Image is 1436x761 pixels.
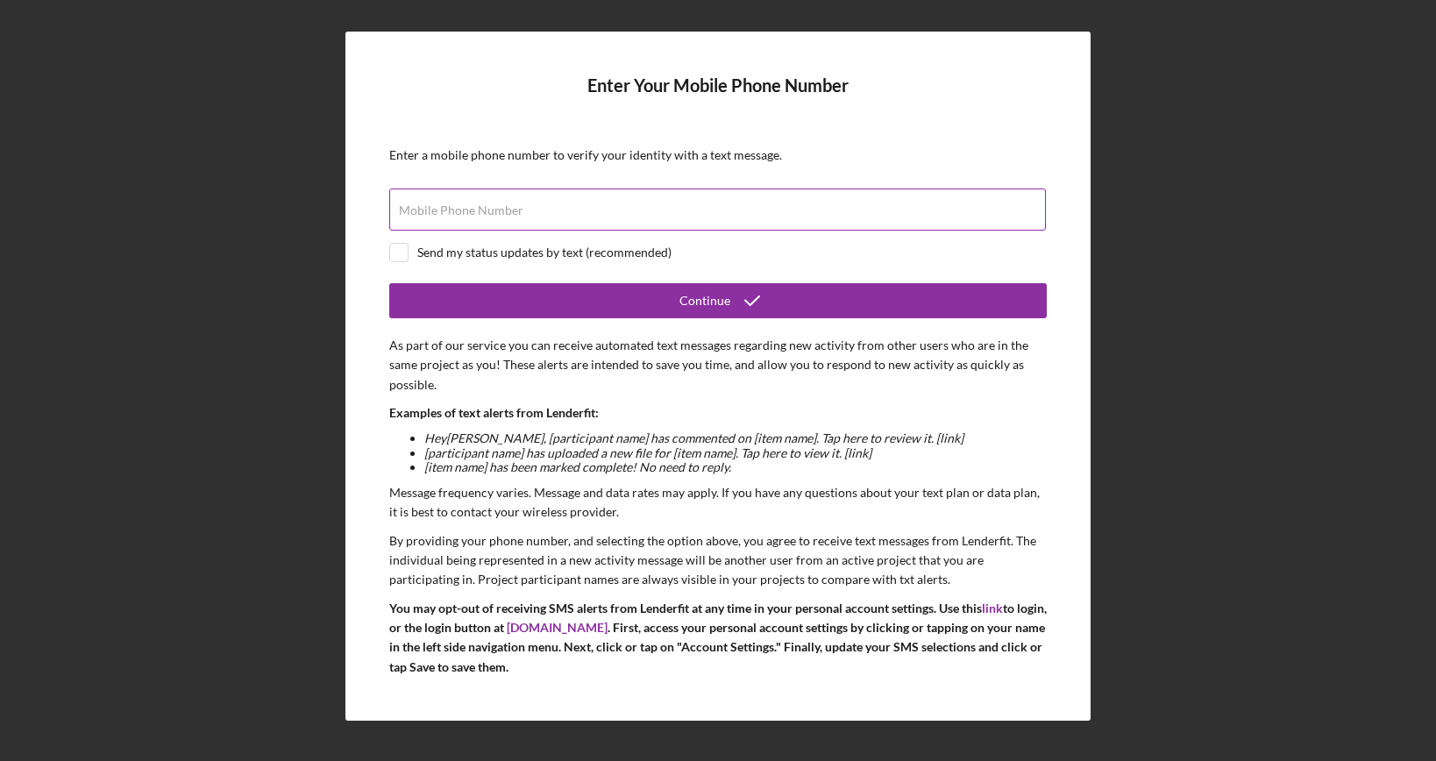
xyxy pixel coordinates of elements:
a: [DOMAIN_NAME] [507,620,608,635]
li: [item name] has been marked complete! No need to reply. [424,460,1047,474]
div: Send my status updates by text (recommended) [417,245,672,260]
h4: Enter Your Mobile Phone Number [389,75,1047,122]
p: Message frequency varies. Message and data rates may apply. If you have any questions about your ... [389,483,1047,523]
li: Hey [PERSON_NAME] , [participant name] has commented on [item name]. Tap here to review it. [link] [424,431,1047,445]
p: As part of our service you can receive automated text messages regarding new activity from other ... [389,336,1047,395]
div: Continue [679,283,730,318]
p: By providing your phone number, and selecting the option above, you agree to receive text message... [389,531,1047,590]
p: You may opt-out of receiving SMS alerts from Lenderfit at any time in your personal account setti... [389,599,1047,678]
button: Continue [389,283,1047,318]
li: [participant name] has uploaded a new file for [item name]. Tap here to view it. [link] [424,446,1047,460]
a: link [982,601,1003,615]
p: Examples of text alerts from Lenderfit: [389,403,1047,423]
div: Enter a mobile phone number to verify your identity with a text message. [389,148,1047,162]
label: Mobile Phone Number [399,203,523,217]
